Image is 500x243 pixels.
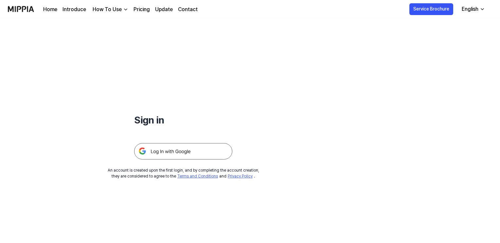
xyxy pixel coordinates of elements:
a: Introduce [62,6,86,13]
h1: Sign in [134,113,232,127]
a: Contact [178,6,198,13]
a: Update [155,6,173,13]
a: Pricing [134,6,150,13]
div: English [460,5,480,13]
a: Home [43,6,57,13]
button: English [456,3,489,16]
button: Service Brochure [409,3,453,15]
a: Privacy Policy [228,174,253,178]
img: down [123,7,128,12]
div: An account is created upon the first login, and by completing the account creation, they are cons... [108,167,259,179]
img: 구글 로그인 버튼 [134,143,232,159]
a: Terms and Conditions [177,174,218,178]
button: How To Use [91,6,128,13]
div: How To Use [91,6,123,13]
